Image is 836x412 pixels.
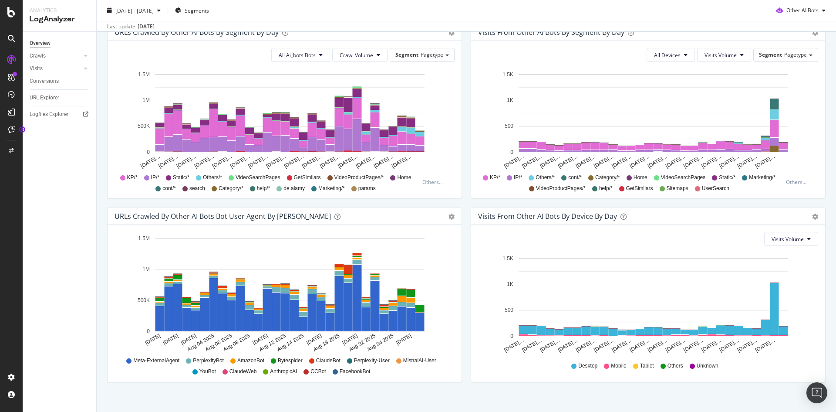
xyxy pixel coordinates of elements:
[421,51,443,58] span: Pagetype
[773,3,829,17] button: Other AI Bots
[505,123,513,129] text: 500
[203,174,222,181] span: Others/*
[502,255,513,262] text: 1.5K
[784,51,807,58] span: Pagetype
[705,51,737,59] span: Visits Volume
[30,77,90,86] a: Conversions
[764,232,818,246] button: Visits Volume
[332,48,388,62] button: Crawl Volume
[115,212,331,221] div: URLs Crawled by Other AI Bots bot User Agent By [PERSON_NAME]
[30,64,81,73] a: Visits
[204,333,233,353] text: Aug 06 2025
[180,333,197,346] text: [DATE]
[30,93,90,102] a: URL Explorer
[358,185,376,192] span: params
[270,368,297,375] span: AnthropicAI
[147,328,150,334] text: 0
[162,185,176,192] span: cont/*
[199,368,216,375] span: YouBot
[759,51,782,58] span: Segment
[30,93,59,102] div: URL Explorer
[626,185,653,192] span: GetSimilars
[786,178,810,186] div: Others...
[578,362,597,370] span: Desktop
[30,39,90,48] a: Overview
[507,97,513,103] text: 1K
[30,64,43,73] div: Visits
[138,123,150,129] text: 500K
[186,333,215,353] text: Aug 04 2025
[305,333,323,346] text: [DATE]
[634,174,647,181] span: Home
[271,48,330,62] button: All Ai_bots Bots
[697,48,751,62] button: Visits Volume
[505,307,513,313] text: 500
[647,48,695,62] button: All Devices
[403,357,436,364] span: MistralAI-User
[138,23,155,31] div: [DATE]
[507,281,513,287] text: 1K
[294,174,321,181] span: GetSimilars
[749,174,775,181] span: Marketing/*
[395,333,412,346] text: [DATE]
[173,174,189,181] span: Static/*
[536,174,555,181] span: Others/*
[30,7,89,14] div: Analytics
[334,174,384,181] span: VideoProductPages/*
[276,333,305,353] text: Aug 14 2025
[115,232,452,353] div: A chart.
[138,297,150,303] text: 500K
[257,185,270,192] span: help/*
[568,174,582,181] span: cont/*
[138,72,150,78] text: 1.5M
[115,69,452,170] svg: A chart.
[719,174,735,181] span: Static/*
[697,362,718,370] span: Unknown
[283,185,305,192] span: de.alamy
[611,362,626,370] span: Mobile
[172,3,212,17] button: Segments
[422,178,447,186] div: Others...
[806,382,827,403] div: Open Intercom Messenger
[222,333,251,353] text: Aug 08 2025
[316,357,340,364] span: ClaudeBot
[107,23,155,31] div: Last update
[185,7,209,14] span: Segments
[654,51,681,59] span: All Devices
[104,3,164,17] button: [DATE] - [DATE]
[138,235,150,242] text: 1.5M
[310,368,326,375] span: CCBot
[395,51,418,58] span: Segment
[478,69,815,170] svg: A chart.
[30,77,59,86] div: Conversions
[595,174,620,181] span: Category/*
[448,30,455,36] div: gear
[318,185,345,192] span: Marketing/*
[236,174,280,181] span: VideoSearchPages
[279,51,316,59] span: All Ai_bots Bots
[341,333,359,346] text: [DATE]
[147,149,150,155] text: 0
[229,368,256,375] span: ClaudeWeb
[30,14,89,24] div: LogAnalyzer
[18,126,26,133] div: Tooltip anchor
[667,362,683,370] span: Others
[133,357,179,364] span: Meta-ExternalAgent
[502,72,513,78] text: 1.5K
[510,333,513,339] text: 0
[812,30,818,36] div: gear
[478,253,815,354] div: A chart.
[142,97,150,103] text: 1M
[115,28,279,37] div: URLs Crawled by Other AI Bots By Segment By Day
[189,185,205,192] span: search
[348,333,377,353] text: Aug 22 2025
[193,357,224,364] span: PerplexityBot
[30,39,51,48] div: Overview
[162,333,179,346] text: [DATE]
[702,185,729,192] span: UserSearch
[786,7,819,14] span: Other AI Bots
[812,214,818,220] div: gear
[599,185,613,192] span: help/*
[536,185,586,192] span: VideoProductPages/*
